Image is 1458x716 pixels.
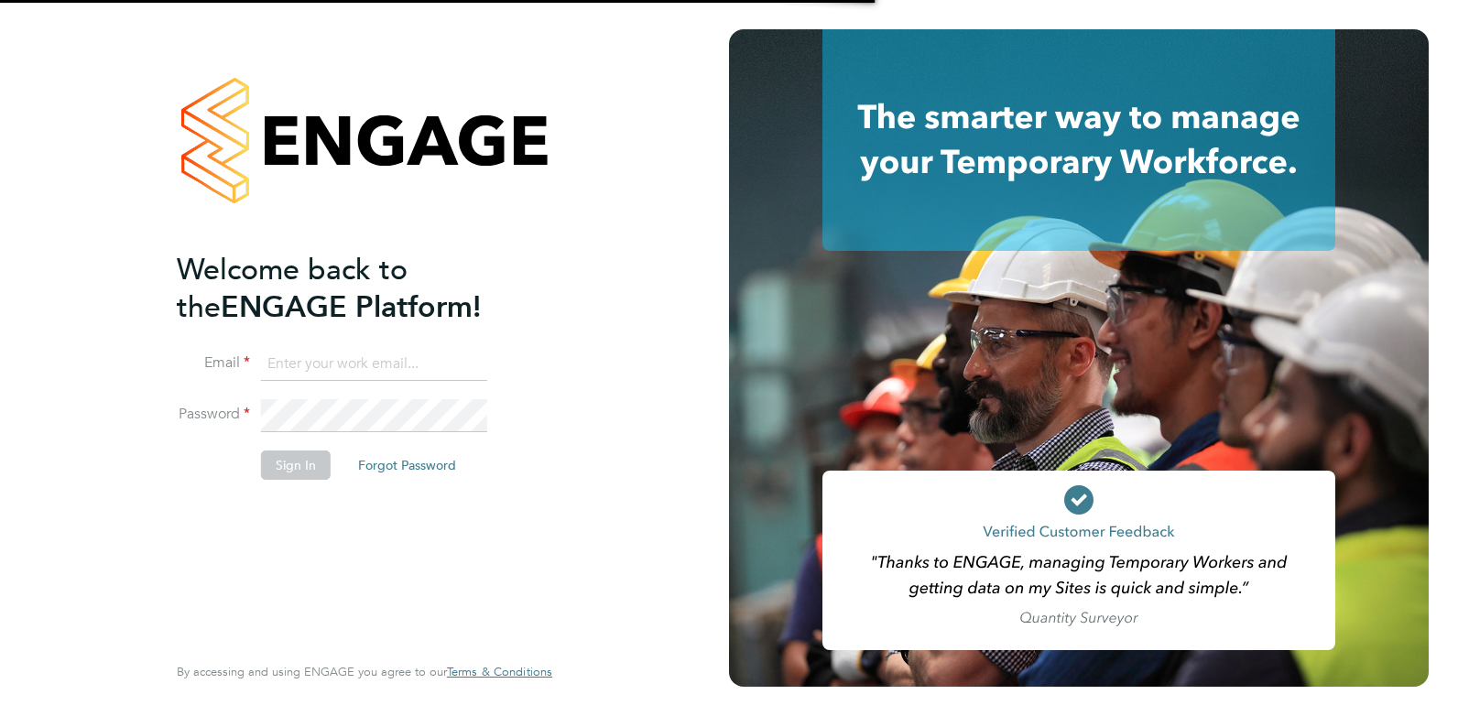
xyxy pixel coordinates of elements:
h2: ENGAGE Platform! [177,251,534,326]
label: Email [177,353,250,373]
input: Enter your work email... [261,348,487,381]
label: Password [177,405,250,424]
button: Forgot Password [343,450,471,480]
span: Terms & Conditions [447,664,552,679]
button: Sign In [261,450,331,480]
span: By accessing and using ENGAGE you agree to our [177,664,552,679]
a: Terms & Conditions [447,665,552,679]
span: Welcome back to the [177,252,408,325]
